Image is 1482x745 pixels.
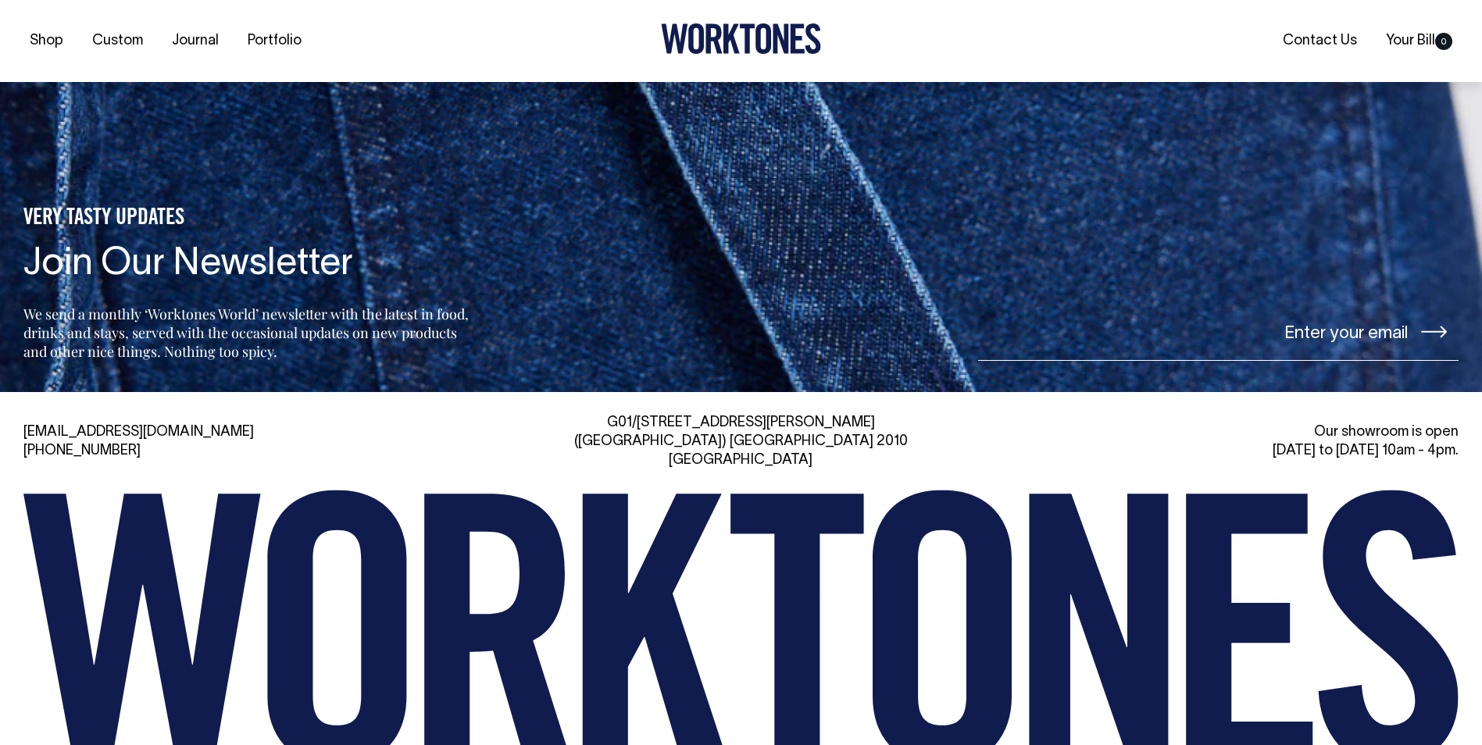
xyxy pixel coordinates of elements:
h4: Join Our Newsletter [23,244,473,286]
div: G01/[STREET_ADDRESS][PERSON_NAME] ([GEOGRAPHIC_DATA]) [GEOGRAPHIC_DATA] 2010 [GEOGRAPHIC_DATA] [509,414,972,470]
a: Shop [23,28,70,54]
a: [PHONE_NUMBER] [23,444,141,458]
div: Our showroom is open [DATE] to [DATE] 10am - 4pm. [996,423,1459,461]
a: Portfolio [241,28,308,54]
p: We send a monthly ‘Worktones World’ newsletter with the latest in food, drinks and stays, served ... [23,305,473,361]
input: Enter your email [978,302,1459,361]
a: Journal [166,28,225,54]
a: [EMAIL_ADDRESS][DOMAIN_NAME] [23,426,254,439]
a: Custom [86,28,149,54]
span: 0 [1435,32,1452,49]
a: Contact Us [1277,27,1363,53]
a: Your Bill0 [1380,27,1459,53]
h5: VERY TASTY UPDATES [23,205,473,232]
